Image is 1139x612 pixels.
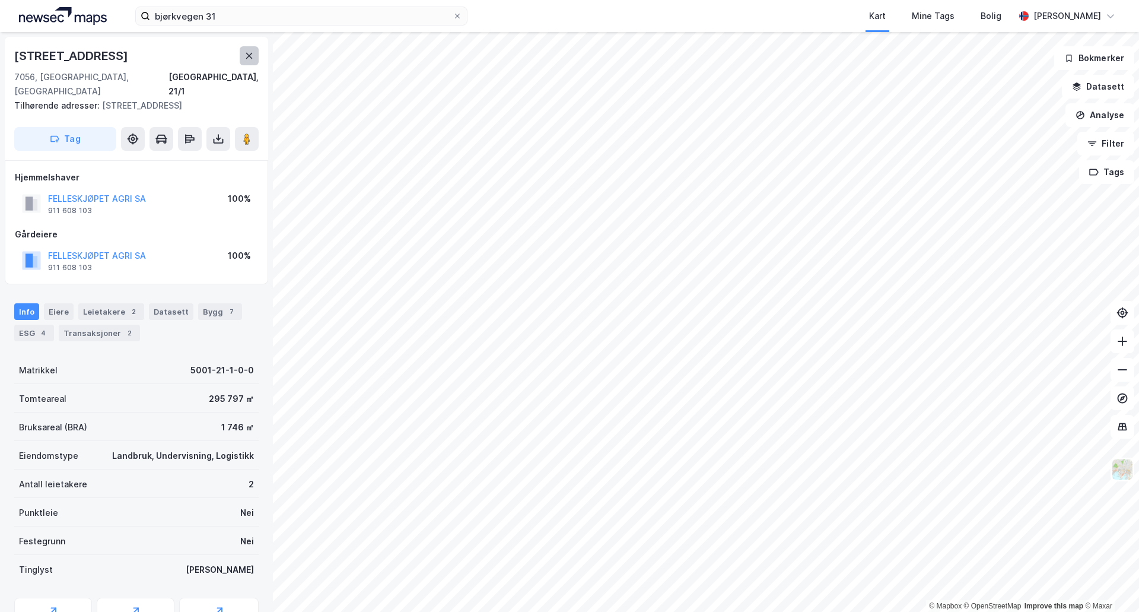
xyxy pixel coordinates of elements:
[19,7,107,25] img: logo.a4113a55bc3d86da70a041830d287a7e.svg
[19,363,58,378] div: Matrikkel
[964,602,1022,610] a: OpenStreetMap
[14,99,249,113] div: [STREET_ADDRESS]
[59,325,140,341] div: Transaksjoner
[240,534,254,548] div: Nei
[112,449,254,463] div: Landbruk, Undervisning, Logistikk
[228,192,251,206] div: 100%
[149,303,193,320] div: Datasett
[249,477,254,491] div: 2
[912,9,955,23] div: Mine Tags
[19,563,53,577] div: Tinglyst
[1080,555,1139,612] div: Kontrollprogram for chat
[228,249,251,263] div: 100%
[225,306,237,318] div: 7
[14,303,39,320] div: Info
[123,327,135,339] div: 2
[1033,9,1101,23] div: [PERSON_NAME]
[19,449,78,463] div: Eiendomstype
[981,9,1001,23] div: Bolig
[1025,602,1083,610] a: Improve this map
[1077,132,1134,156] button: Filter
[14,70,168,99] div: 7056, [GEOGRAPHIC_DATA], [GEOGRAPHIC_DATA]
[869,9,886,23] div: Kart
[19,506,58,520] div: Punktleie
[128,306,139,318] div: 2
[1111,458,1134,481] img: Z
[14,127,116,151] button: Tag
[14,46,131,65] div: [STREET_ADDRESS]
[1054,46,1134,70] button: Bokmerker
[190,363,254,378] div: 5001-21-1-0-0
[19,534,65,548] div: Festegrunn
[15,170,258,185] div: Hjemmelshaver
[48,206,92,215] div: 911 608 103
[221,420,254,435] div: 1 746 ㎡
[150,7,453,25] input: Søk på adresse, matrikkel, gårdeiere, leietakere eller personer
[209,392,254,406] div: 295 797 ㎡
[48,263,92,272] div: 911 608 103
[78,303,144,320] div: Leietakere
[19,420,87,435] div: Bruksareal (BRA)
[44,303,74,320] div: Eiere
[186,563,254,577] div: [PERSON_NAME]
[168,70,259,99] div: [GEOGRAPHIC_DATA], 21/1
[1065,103,1134,127] button: Analyse
[19,392,66,406] div: Tomteareal
[1062,75,1134,99] button: Datasett
[198,303,242,320] div: Bygg
[14,100,102,110] span: Tilhørende adresser:
[1080,555,1139,612] iframe: Chat Widget
[929,602,962,610] a: Mapbox
[1079,160,1134,184] button: Tags
[14,325,54,341] div: ESG
[15,227,258,242] div: Gårdeiere
[240,506,254,520] div: Nei
[19,477,87,491] div: Antall leietakere
[37,327,49,339] div: 4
